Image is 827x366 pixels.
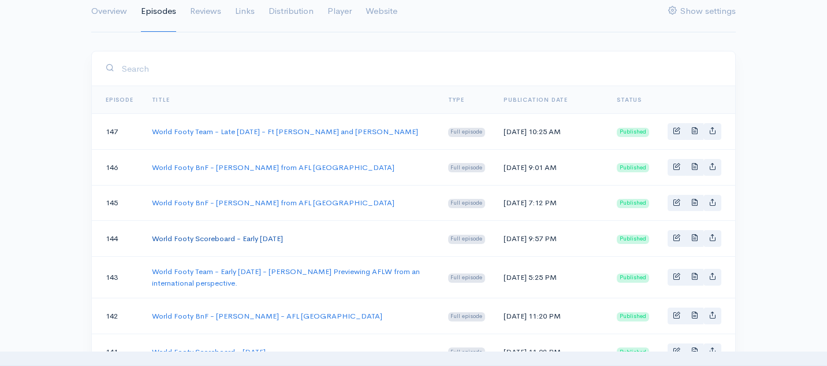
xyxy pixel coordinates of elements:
span: Full episode [448,163,486,172]
a: World Footy BnF - [PERSON_NAME] - AFL [GEOGRAPHIC_DATA] [152,311,382,321]
span: Full episode [448,128,486,137]
span: Full episode [448,199,486,208]
span: Full episode [448,235,486,244]
span: Published [617,273,649,283]
td: [DATE] 5:25 PM [494,257,608,298]
span: Full episode [448,347,486,357]
span: Published [617,199,649,208]
span: Full episode [448,312,486,321]
a: Title [152,96,170,103]
span: Full episode [448,273,486,283]
div: Basic example [668,269,721,286]
td: [DATE] 10:25 AM [494,114,608,150]
td: 142 [92,298,143,334]
input: Search [121,57,721,80]
span: Published [617,347,649,357]
td: [DATE] 9:57 PM [494,221,608,257]
div: Basic example [668,308,721,324]
span: Status [617,96,642,103]
span: Published [617,128,649,137]
td: [DATE] 7:12 PM [494,185,608,221]
a: World Footy BnF - [PERSON_NAME] from AFL [GEOGRAPHIC_DATA] [152,162,394,172]
span: Published [617,235,649,244]
td: [DATE] 9:01 AM [494,149,608,185]
td: 146 [92,149,143,185]
td: 143 [92,257,143,298]
div: Basic example [668,123,721,140]
a: World Footy BnF - [PERSON_NAME] from AFL [GEOGRAPHIC_DATA] [152,198,394,208]
a: World Footy Team - Early [DATE] - [PERSON_NAME] Previewing AFLW from an international perspective. [152,267,420,288]
div: Basic example [668,159,721,176]
a: World Footy Scoreboard - Early [DATE] [152,234,283,243]
td: 144 [92,221,143,257]
span: Published [617,312,649,321]
a: Publication date [504,96,568,103]
a: Type [448,96,464,103]
td: [DATE] 11:20 PM [494,298,608,334]
div: Basic example [668,343,721,360]
span: Published [617,163,649,172]
div: Basic example [668,195,721,212]
a: World Footy Team - Late [DATE] - Ft [PERSON_NAME] and [PERSON_NAME] [152,127,418,136]
td: 145 [92,185,143,221]
td: 147 [92,114,143,150]
a: World Footy Scoreboard - [DATE] [152,347,266,357]
a: Episode [106,96,133,103]
div: Basic example [668,230,721,247]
